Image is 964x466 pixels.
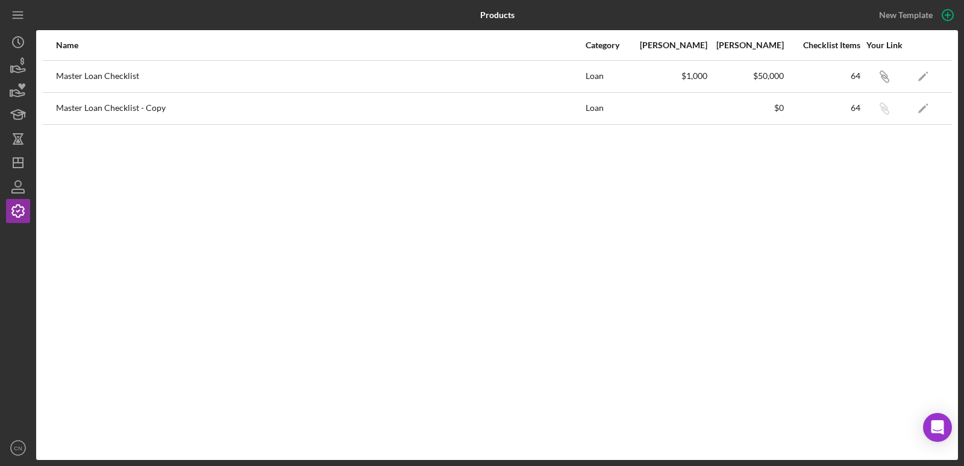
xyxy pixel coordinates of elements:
div: Loan [586,93,631,124]
button: New Template [872,6,958,24]
div: $0 [709,103,784,113]
div: Category [586,40,631,50]
div: $1,000 [632,71,707,81]
div: [PERSON_NAME] [632,40,707,50]
b: Products [480,10,515,20]
div: 64 [785,71,860,81]
div: Your Link [862,40,907,50]
div: Master Loan Checklist [56,61,584,92]
div: Loan [586,61,631,92]
div: 64 [785,103,860,113]
text: CN [14,445,22,452]
button: CN [6,436,30,460]
div: Checklist Items [785,40,860,50]
div: Name [56,40,584,50]
div: [PERSON_NAME] [709,40,784,50]
div: Master Loan Checklist - Copy [56,93,584,124]
div: $50,000 [709,71,784,81]
div: Open Intercom Messenger [923,413,952,442]
div: New Template [879,6,933,24]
